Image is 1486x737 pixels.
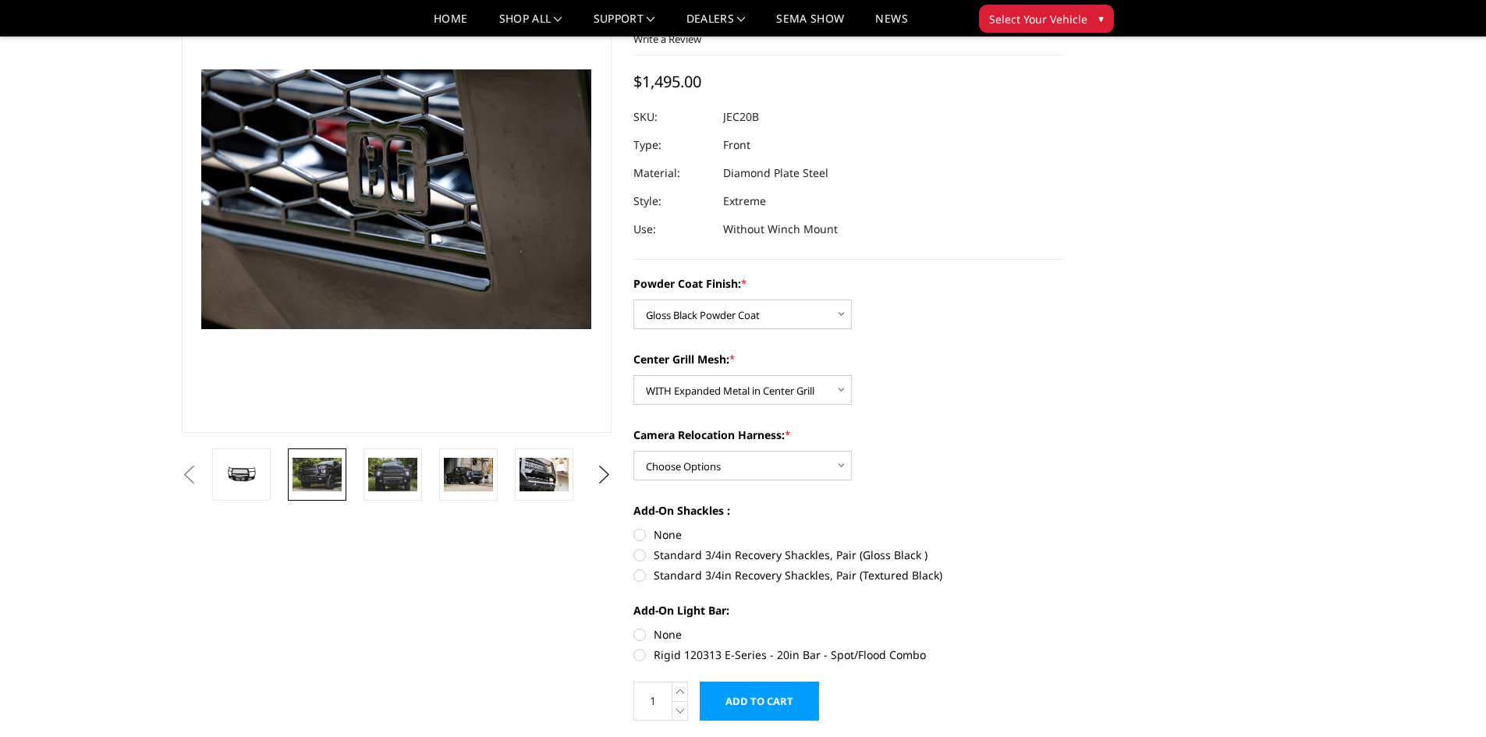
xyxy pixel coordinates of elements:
[1408,662,1486,737] iframe: Chat Widget
[700,682,819,721] input: Add to Cart
[633,71,701,92] span: $1,495.00
[633,103,711,131] dt: SKU:
[178,463,201,487] button: Previous
[776,13,844,36] a: SEMA Show
[875,13,907,36] a: News
[633,351,1064,367] label: Center Grill Mesh:
[633,427,1064,443] label: Camera Relocation Harness:
[633,187,711,215] dt: Style:
[592,463,615,487] button: Next
[633,502,1064,519] label: Add-On Shackles :
[499,13,562,36] a: shop all
[723,215,838,243] dd: Without Winch Mount
[368,458,417,491] img: 2020-2023 Chevrolet Silverado 2500-3500 - FT Series - Extreme Front Bumper
[723,131,750,159] dd: Front
[723,159,828,187] dd: Diamond Plate Steel
[989,11,1087,27] span: Select Your Vehicle
[979,5,1114,33] button: Select Your Vehicle
[633,32,701,46] a: Write a Review
[293,458,342,491] img: 2020-2023 Chevrolet Silverado 2500-3500 - FT Series - Extreme Front Bumper
[434,13,467,36] a: Home
[633,526,1064,543] label: None
[594,13,655,36] a: Support
[633,215,711,243] dt: Use:
[633,647,1064,663] label: Rigid 120313 E-Series - 20in Bar - Spot/Flood Combo
[633,275,1064,292] label: Powder Coat Finish:
[520,458,569,491] img: 2020-2023 Chevrolet Silverado 2500-3500 - FT Series - Extreme Front Bumper
[633,159,711,187] dt: Material:
[686,13,746,36] a: Dealers
[723,187,766,215] dd: Extreme
[1098,10,1104,27] span: ▾
[633,626,1064,643] label: None
[633,602,1064,618] label: Add-On Light Bar:
[444,458,493,491] img: 2020-2023 Chevrolet Silverado 2500-3500 - FT Series - Extreme Front Bumper
[723,103,759,131] dd: JEC20B
[633,567,1064,583] label: Standard 3/4in Recovery Shackles, Pair (Textured Black)
[633,547,1064,563] label: Standard 3/4in Recovery Shackles, Pair (Gloss Black )
[633,131,711,159] dt: Type:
